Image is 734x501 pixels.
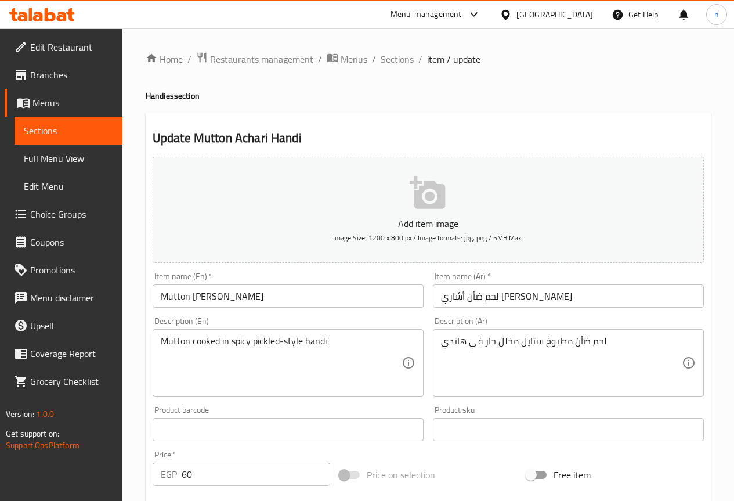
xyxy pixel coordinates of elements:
[153,129,704,147] h2: Update Mutton Achari Handi
[161,467,177,481] p: EGP
[367,468,435,482] span: Price on selection
[153,418,424,441] input: Please enter product barcode
[30,68,113,82] span: Branches
[153,157,704,263] button: Add item imageImage Size: 1200 x 800 px / Image formats: jpg, png / 5MB Max.
[433,284,704,308] input: Enter name Ar
[30,40,113,54] span: Edit Restaurant
[15,117,122,145] a: Sections
[433,418,704,441] input: Please enter product sku
[6,426,59,441] span: Get support on:
[32,96,113,110] span: Menus
[210,52,313,66] span: Restaurants management
[196,52,313,67] a: Restaurants management
[381,52,414,66] a: Sections
[5,367,122,395] a: Grocery Checklist
[15,172,122,200] a: Edit Menu
[441,336,682,391] textarea: لحم ضأن مطبوخ ستايل مخلل حار في هاندي
[6,406,34,421] span: Version:
[187,52,191,66] li: /
[24,152,113,165] span: Full Menu View
[182,463,330,486] input: Please enter price
[5,200,122,228] a: Choice Groups
[36,406,54,421] span: 1.0.0
[5,256,122,284] a: Promotions
[30,207,113,221] span: Choice Groups
[30,347,113,361] span: Coverage Report
[327,52,367,67] a: Menus
[24,179,113,193] span: Edit Menu
[5,89,122,117] a: Menus
[153,284,424,308] input: Enter name En
[161,336,402,391] textarea: Mutton cooked in spicy pickled-style handi
[516,8,593,21] div: [GEOGRAPHIC_DATA]
[372,52,376,66] li: /
[5,284,122,312] a: Menu disclaimer
[171,217,686,230] p: Add item image
[554,468,591,482] span: Free item
[30,291,113,305] span: Menu disclaimer
[5,228,122,256] a: Coupons
[341,52,367,66] span: Menus
[30,374,113,388] span: Grocery Checklist
[5,340,122,367] a: Coverage Report
[390,8,462,21] div: Menu-management
[333,231,523,244] span: Image Size: 1200 x 800 px / Image formats: jpg, png / 5MB Max.
[5,61,122,89] a: Branches
[427,52,480,66] span: item / update
[30,235,113,249] span: Coupons
[318,52,322,66] li: /
[5,312,122,340] a: Upsell
[5,33,122,61] a: Edit Restaurant
[30,319,113,333] span: Upsell
[146,52,183,66] a: Home
[6,438,79,453] a: Support.OpsPlatform
[418,52,422,66] li: /
[15,145,122,172] a: Full Menu View
[30,263,113,277] span: Promotions
[146,52,711,67] nav: breadcrumb
[714,8,719,21] span: h
[146,90,711,102] h4: Handies section
[24,124,113,138] span: Sections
